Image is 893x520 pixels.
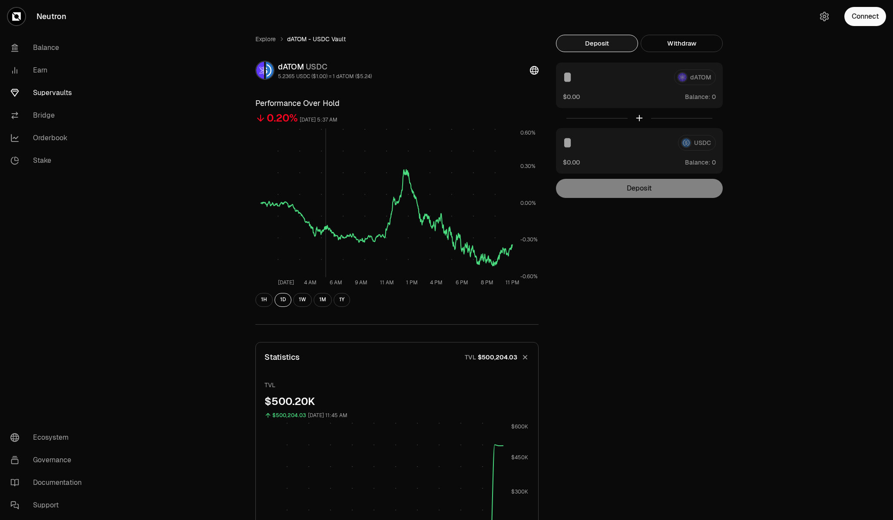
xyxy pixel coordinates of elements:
[465,353,476,362] p: TVL
[265,395,529,408] div: $500.20K
[314,293,332,307] button: 1M
[256,62,264,79] img: dATOM Logo
[3,471,94,494] a: Documentation
[265,351,300,363] p: Statistics
[506,279,519,286] tspan: 11 PM
[481,279,493,286] tspan: 8 PM
[272,411,306,421] div: $500,204.03
[520,236,538,243] tspan: -0.30%
[304,279,317,286] tspan: 4 AM
[3,36,94,59] a: Balance
[278,279,294,286] tspan: [DATE]
[306,62,327,72] span: USDC
[380,279,394,286] tspan: 11 AM
[330,279,342,286] tspan: 6 AM
[478,353,517,362] span: $500,204.03
[685,158,710,167] span: Balance:
[293,293,312,307] button: 1W
[300,115,337,125] div: [DATE] 5:37 AM
[3,82,94,104] a: Supervaults
[255,35,539,43] nav: breadcrumb
[3,494,94,517] a: Support
[308,411,347,421] div: [DATE] 11:45 AM
[334,293,350,307] button: 1Y
[255,35,276,43] a: Explore
[511,423,528,430] tspan: $600K
[287,35,346,43] span: dATOM - USDC Vault
[3,59,94,82] a: Earn
[406,279,418,286] tspan: 1 PM
[3,104,94,127] a: Bridge
[430,279,443,286] tspan: 4 PM
[520,273,538,280] tspan: -0.60%
[685,92,710,101] span: Balance:
[511,488,528,495] tspan: $300K
[563,158,580,167] button: $0.00
[278,73,372,80] div: 5.2365 USDC ($1.00) = 1 dATOM ($5.24)
[255,97,539,109] h3: Performance Over Hold
[255,293,273,307] button: 1H
[3,426,94,449] a: Ecosystem
[275,293,291,307] button: 1D
[265,381,529,389] p: TVL
[3,449,94,471] a: Governance
[456,279,468,286] tspan: 6 PM
[266,62,274,79] img: USDC Logo
[511,454,528,461] tspan: $450K
[3,149,94,172] a: Stake
[256,342,538,372] button: StatisticsTVL$500,204.03
[3,127,94,149] a: Orderbook
[520,129,536,136] tspan: 0.60%
[844,7,886,26] button: Connect
[641,35,723,52] button: Withdraw
[563,92,580,101] button: $0.00
[355,279,367,286] tspan: 9 AM
[278,61,372,73] div: dATOM
[267,111,298,125] div: 0.20%
[520,200,536,207] tspan: 0.00%
[520,163,536,170] tspan: 0.30%
[556,35,638,52] button: Deposit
